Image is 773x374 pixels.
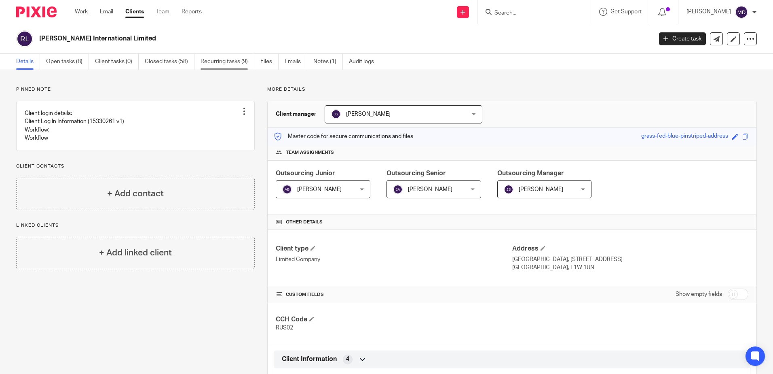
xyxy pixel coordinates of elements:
a: Closed tasks (58) [145,54,194,70]
h2: [PERSON_NAME] International Limited [39,34,525,43]
h4: Client type [276,244,512,253]
a: Email [100,8,113,16]
h4: CCH Code [276,315,512,324]
img: svg%3E [331,109,341,119]
h4: CUSTOM FIELDS [276,291,512,298]
a: Reports [182,8,202,16]
a: Audit logs [349,54,380,70]
img: svg%3E [282,185,292,194]
h4: Address [512,244,748,253]
a: Team [156,8,169,16]
img: svg%3E [504,185,513,194]
span: RUS02 [276,325,293,331]
a: Emails [285,54,307,70]
p: [GEOGRAPHIC_DATA], [STREET_ADDRESS] [512,255,748,263]
label: Show empty fields [676,290,722,298]
span: Team assignments [286,149,334,156]
a: Recurring tasks (9) [201,54,254,70]
a: Client tasks (0) [95,54,139,70]
span: Outsourcing Junior [276,170,335,176]
span: [PERSON_NAME] [408,187,452,192]
span: Outsourcing Manager [497,170,564,176]
img: svg%3E [16,30,33,47]
a: Files [260,54,279,70]
span: Other details [286,219,323,225]
div: grass-fed-blue-pinstriped-address [641,132,728,141]
span: 4 [346,355,349,363]
p: Client contacts [16,163,255,170]
p: More details [267,86,757,93]
span: [PERSON_NAME] [346,111,391,117]
a: Details [16,54,40,70]
input: Search [494,10,566,17]
span: [PERSON_NAME] [519,187,563,192]
a: Open tasks (8) [46,54,89,70]
span: Get Support [610,9,642,15]
span: Outsourcing Senior [386,170,446,176]
p: Master code for secure communications and files [274,132,413,140]
img: svg%3E [393,185,403,194]
p: [PERSON_NAME] [686,8,731,16]
a: Create task [659,32,706,45]
span: Client Information [282,355,337,363]
img: Pixie [16,6,57,17]
p: [GEOGRAPHIC_DATA], E1W 1UN [512,263,748,272]
span: [PERSON_NAME] [297,187,342,192]
a: Clients [125,8,144,16]
h3: Client manager [276,110,317,118]
p: Limited Company [276,255,512,263]
img: svg%3E [735,6,748,19]
h4: + Add linked client [99,246,172,259]
h4: + Add contact [107,187,164,200]
p: Linked clients [16,222,255,229]
a: Notes (1) [313,54,343,70]
p: Pinned note [16,86,255,93]
a: Work [75,8,88,16]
